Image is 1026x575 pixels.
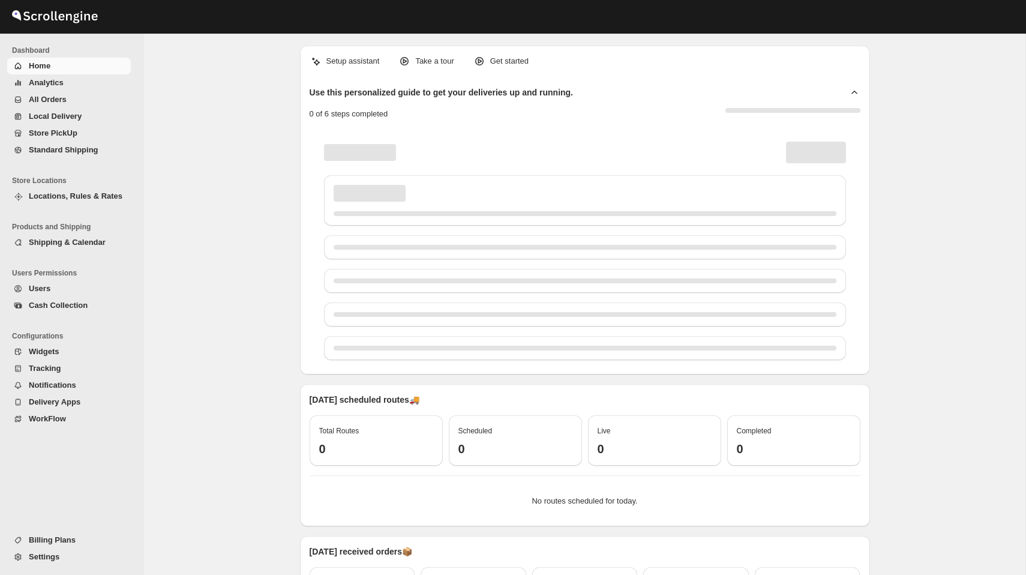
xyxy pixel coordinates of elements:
span: Live [598,427,611,435]
span: Completed [737,427,772,435]
h3: 0 [319,442,433,456]
button: All Orders [7,91,131,108]
span: Configurations [12,331,136,341]
span: Tracking [29,364,61,373]
span: Locations, Rules & Rates [29,191,122,200]
p: Setup assistant [326,55,380,67]
span: Store Locations [12,176,136,185]
span: Total Routes [319,427,359,435]
p: Take a tour [415,55,454,67]
button: Tracking [7,360,131,377]
span: Local Delivery [29,112,82,121]
button: Notifications [7,377,131,394]
span: Widgets [29,347,59,356]
button: Analytics [7,74,131,91]
span: Shipping & Calendar [29,238,106,247]
p: No routes scheduled for today. [319,495,851,507]
button: Cash Collection [7,297,131,314]
span: Billing Plans [29,535,76,544]
span: Cash Collection [29,301,88,310]
span: Scheduled [458,427,493,435]
button: Locations, Rules & Rates [7,188,131,205]
button: Shipping & Calendar [7,234,131,251]
h3: 0 [598,442,712,456]
button: Widgets [7,343,131,360]
span: Settings [29,552,59,561]
h3: 0 [458,442,572,456]
p: 0 of 6 steps completed [310,108,388,120]
button: WorkFlow [7,411,131,427]
span: Home [29,61,50,70]
button: Users [7,280,131,297]
span: Delivery Apps [29,397,80,406]
span: WorkFlow [29,414,66,423]
div: Page loading [310,130,860,365]
h2: Use this personalized guide to get your deliveries up and running. [310,86,574,98]
button: Settings [7,549,131,565]
span: All Orders [29,95,67,104]
span: Users Permissions [12,268,136,278]
p: Get started [490,55,529,67]
span: Store PickUp [29,128,77,137]
span: Analytics [29,78,64,87]
span: Users [29,284,50,293]
span: Notifications [29,381,76,390]
span: Standard Shipping [29,145,98,154]
span: Products and Shipping [12,222,136,232]
button: Delivery Apps [7,394,131,411]
p: [DATE] scheduled routes 🚚 [310,394,860,406]
h3: 0 [737,442,851,456]
span: Dashboard [12,46,136,55]
p: [DATE] received orders 📦 [310,546,860,558]
button: Billing Plans [7,532,131,549]
button: Home [7,58,131,74]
